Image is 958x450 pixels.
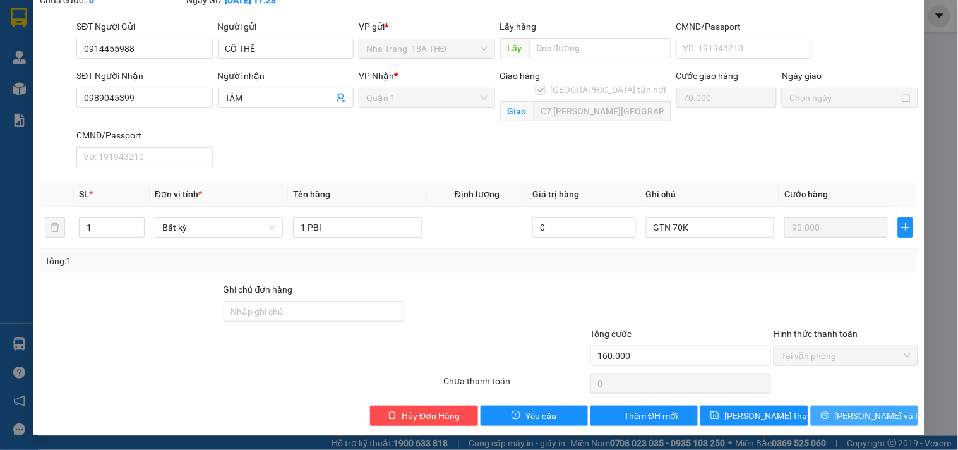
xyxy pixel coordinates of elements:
div: CMND/Passport [676,20,812,33]
span: [GEOGRAPHIC_DATA] tận nơi [546,83,671,97]
button: exclamation-circleYêu cầu [481,406,588,426]
span: Đơn vị tính [155,189,202,199]
th: Ghi chú [641,182,779,207]
input: VD: Bàn, Ghế [293,217,421,238]
span: Giao [500,101,534,121]
button: delete [45,217,65,238]
button: printer[PERSON_NAME] và In [811,406,918,426]
span: Hủy Đơn Hàng [402,409,460,423]
input: Ngày giao [789,91,899,105]
span: Nha Trang_18A THĐ [366,39,487,58]
b: Gửi khách hàng [78,18,125,78]
span: Bất kỳ [162,218,275,237]
span: Tổng cước [590,329,632,339]
label: Cước giao hàng [676,71,739,81]
label: Ngày giao [782,71,822,81]
input: Ghi chú đơn hàng [224,301,405,322]
span: Cước hàng [784,189,828,199]
span: Giá trị hàng [532,189,579,199]
li: (c) 2017 [106,60,174,76]
div: Chưa thanh toán [442,374,589,396]
span: Tên hàng [293,189,330,199]
span: user-add [336,93,346,103]
span: Thêm ĐH mới [624,409,678,423]
div: Người nhận [218,69,354,83]
button: plusThêm ĐH mới [590,406,698,426]
div: Tổng: 1 [45,254,371,268]
b: [DOMAIN_NAME] [106,48,174,58]
span: Quận 1 [366,88,487,107]
input: Giao tận nơi [534,101,671,121]
img: logo.jpg [137,16,167,46]
span: Lấy [500,38,529,58]
label: Hình thức thanh toán [774,329,858,339]
div: Người gửi [218,20,354,33]
input: 0 [784,217,888,238]
span: [PERSON_NAME] và In [835,409,923,423]
div: SĐT Người Gửi [76,20,212,33]
span: Giao hàng [500,71,541,81]
button: deleteHủy Đơn Hàng [370,406,477,426]
span: Định lượng [455,189,500,199]
span: plus [610,411,619,421]
div: CMND/Passport [76,128,212,142]
div: VP gửi [359,20,494,33]
span: printer [821,411,830,421]
span: Lấy hàng [500,21,537,32]
span: plus [899,222,913,233]
b: Phương Nam Express [16,82,69,163]
label: Ghi chú đơn hàng [224,284,293,295]
span: Tại văn phòng [781,346,910,365]
span: exclamation-circle [512,411,520,421]
input: Cước giao hàng [676,88,777,108]
span: VP Nhận [359,71,394,81]
input: Ghi Chú [646,217,774,238]
span: SL [79,189,89,199]
span: [PERSON_NAME] thay đổi [724,409,825,423]
input: Dọc đường [529,38,671,58]
button: plus [898,217,913,238]
span: delete [388,411,397,421]
span: Yêu cầu [525,409,556,423]
button: save[PERSON_NAME] thay đổi [700,406,808,426]
span: save [710,411,719,421]
div: SĐT Người Nhận [76,69,212,83]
